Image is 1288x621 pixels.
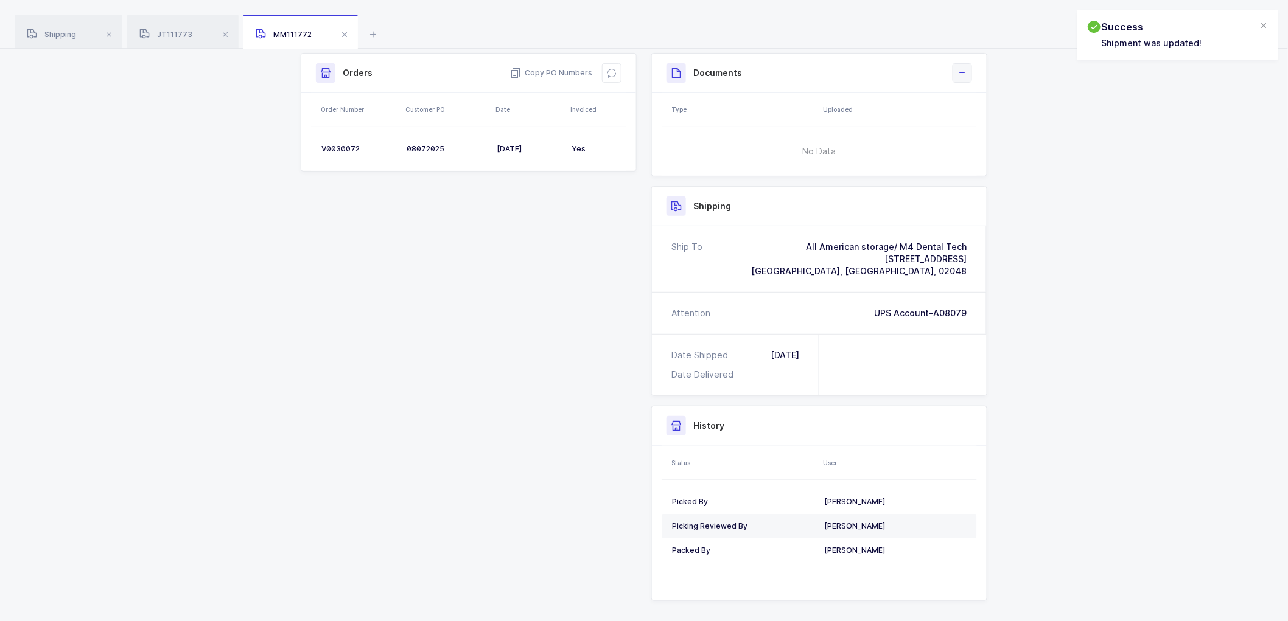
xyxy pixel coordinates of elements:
span: MM111772 [256,30,312,39]
p: Shipment was updated! [1102,36,1202,49]
div: [DATE] [497,144,562,154]
span: Yes [572,144,586,153]
div: Date [495,105,563,114]
h3: Documents [693,67,742,79]
div: UPS Account-A08079 [874,307,967,319]
div: V0030072 [321,144,397,154]
span: JT111773 [139,30,192,39]
span: No Data [741,133,898,170]
div: Status [671,458,816,468]
div: Order Number [321,105,398,114]
div: All American storage/ M4 Dental Tech [751,241,967,253]
h2: Success [1102,19,1202,34]
h3: History [693,420,724,432]
button: Copy PO Numbers [510,67,592,79]
div: Date Shipped [671,349,733,361]
div: Picked By [672,497,814,507]
div: Picking Reviewed By [672,521,814,531]
div: Ship To [671,241,702,277]
div: User [823,458,973,468]
div: 08072025 [407,144,487,154]
div: [PERSON_NAME] [824,521,967,531]
div: Type [671,105,816,114]
span: [GEOGRAPHIC_DATA], [GEOGRAPHIC_DATA], 02048 [751,266,967,276]
div: [PERSON_NAME] [824,497,967,507]
div: Packed By [672,546,814,555]
div: [DATE] [771,349,799,361]
div: Date Delivered [671,369,738,381]
div: Uploaded [823,105,973,114]
div: [STREET_ADDRESS] [751,253,967,265]
div: Attention [671,307,710,319]
div: Invoiced [570,105,623,114]
div: Customer PO [405,105,488,114]
h3: Shipping [693,200,731,212]
div: [PERSON_NAME] [824,546,967,555]
h3: Orders [343,67,373,79]
span: Shipping [27,30,76,39]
